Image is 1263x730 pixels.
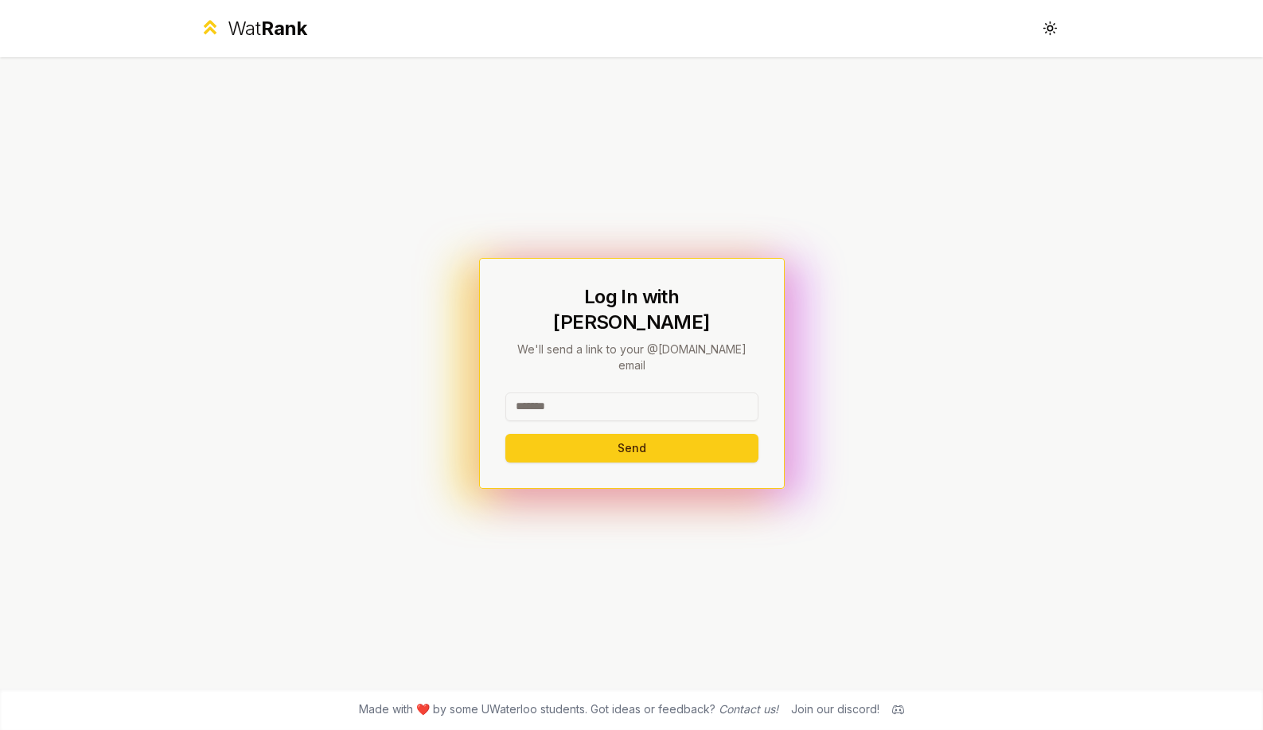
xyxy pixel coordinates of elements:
button: Send [505,434,758,463]
a: WatRank [199,16,308,41]
div: Join our discord! [791,701,879,717]
h1: Log In with [PERSON_NAME] [505,284,758,335]
p: We'll send a link to your @[DOMAIN_NAME] email [505,342,758,373]
span: Made with ❤️ by some UWaterloo students. Got ideas or feedback? [359,701,778,717]
a: Contact us! [719,702,778,716]
span: Rank [261,17,307,40]
div: Wat [228,16,307,41]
